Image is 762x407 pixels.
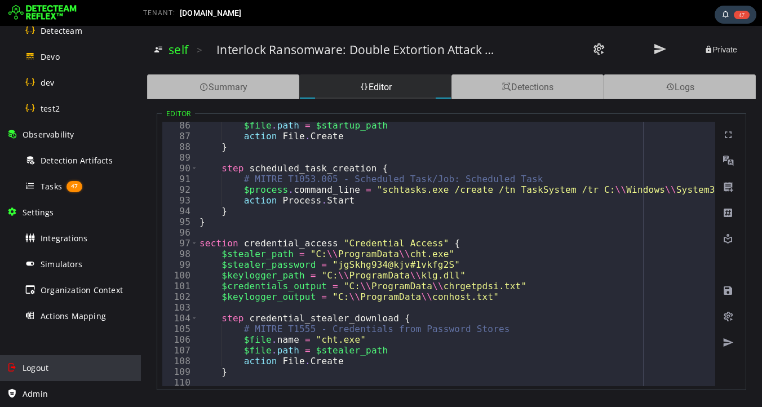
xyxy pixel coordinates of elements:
span: Tasks [41,181,62,192]
span: Organization Context [41,285,123,295]
span: Simulators [41,259,82,269]
button: Private [552,17,608,31]
div: 108 [21,330,57,340]
span: Detecteam [41,25,82,36]
div: Task Notifications [715,6,756,24]
div: 86 [21,94,57,105]
div: 110 [21,351,57,362]
div: 102 [21,266,57,276]
span: Devo [41,51,60,62]
div: 98 [21,223,57,233]
span: Detection Artifacts [41,155,113,166]
div: Detections [311,48,463,73]
div: 104 [21,287,57,298]
div: 107 [21,319,57,330]
div: 88 [21,116,57,126]
span: > [56,17,61,30]
div: 100 [21,244,57,255]
legend: Editor [21,83,54,92]
div: Logs [463,48,615,73]
span: 47 [67,181,82,192]
img: Detecteam logo [8,4,77,22]
div: 106 [21,308,57,319]
div: 87 [21,105,57,116]
span: Actions Mapping [41,311,106,321]
span: test2 [41,103,60,114]
div: 92 [21,158,57,169]
span: Observability [23,129,74,140]
div: Summary [6,48,158,73]
span: Toggle code folding, rows 97 through 135 [50,212,56,223]
span: [DOMAIN_NAME] [180,8,242,17]
div: 103 [21,276,57,287]
span: dev [41,77,55,88]
div: 93 [21,169,57,180]
span: Integrations [41,233,87,244]
div: 94 [21,180,57,191]
span: Toggle code folding, rows 90 through 94 [50,137,56,148]
div: Editor [158,48,311,73]
span: TENANT: [143,9,175,17]
div: 91 [21,148,57,158]
a: self [28,16,47,32]
div: 99 [21,233,57,244]
div: 109 [21,340,57,351]
div: 95 [21,191,57,201]
span: Private [564,19,596,28]
span: Logout [23,362,48,373]
div: 105 [21,298,57,308]
span: Settings [23,207,54,218]
div: 101 [21,255,57,266]
div: 97 [21,212,57,223]
div: 96 [21,201,57,212]
div: 89 [21,126,57,137]
div: 90 [21,137,57,148]
span: 47 [734,11,750,19]
span: Admin [23,388,48,399]
span: Toggle code folding, rows 104 through 109 [50,287,56,298]
h3: Interlock Ransomware: Double Extortion Attack 9AA67A [76,16,358,32]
